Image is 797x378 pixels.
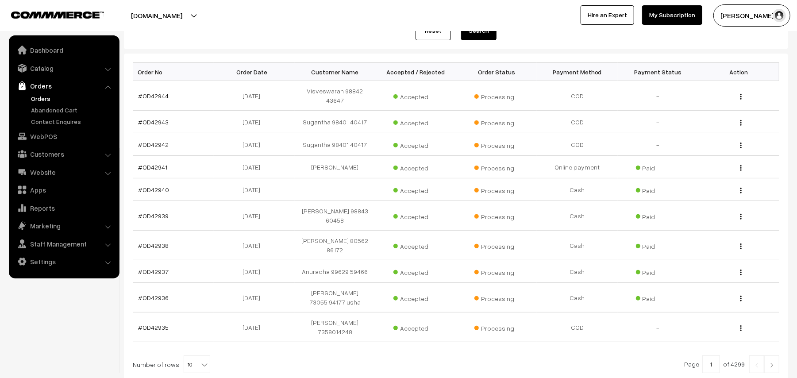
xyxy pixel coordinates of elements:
img: Menu [740,243,742,249]
img: Menu [740,270,742,275]
span: Accepted [393,139,438,150]
a: Reports [11,200,116,216]
td: Cash [537,283,618,312]
td: [DATE] [214,201,295,231]
img: Menu [740,325,742,331]
img: Left [753,363,761,368]
img: Menu [740,94,742,100]
td: Visveswaran 98842 43647 [295,81,376,111]
span: Paid [636,161,680,173]
td: [PERSON_NAME] 80562 86172 [295,231,376,260]
span: Paid [636,210,680,221]
span: Accepted [393,266,438,277]
td: Cash [537,231,618,260]
td: [DATE] [214,283,295,312]
td: Anuradha 99629 59466 [295,260,376,283]
td: Cash [537,178,618,201]
span: Page [684,360,699,368]
td: [DATE] [214,156,295,178]
span: Processing [474,116,519,127]
a: #OD42935 [139,324,169,331]
button: [DOMAIN_NAME] [100,4,213,27]
img: Right [768,363,776,368]
img: Menu [740,165,742,171]
span: Processing [474,90,519,101]
td: [DATE] [214,133,295,156]
img: Menu [740,120,742,126]
td: [DATE] [214,260,295,283]
img: COMMMERCE [11,12,104,18]
span: Accepted [393,292,438,303]
th: Payment Status [618,63,699,81]
a: Settings [11,254,116,270]
td: - [618,111,699,133]
a: WebPOS [11,128,116,144]
a: Marketing [11,218,116,234]
a: #OD42943 [139,118,169,126]
span: Paid [636,239,680,251]
a: Orders [29,94,116,103]
td: COD [537,133,618,156]
span: Processing [474,292,519,303]
td: Sugantha 98401 40417 [295,111,376,133]
img: Menu [740,188,742,193]
img: Menu [740,214,742,220]
td: - [618,133,699,156]
th: Action [698,63,779,81]
span: Number of rows [133,360,179,369]
span: Accepted [393,239,438,251]
a: Abandoned Cart [29,105,116,115]
a: #OD42936 [139,294,169,301]
th: Customer Name [295,63,376,81]
span: Paid [636,266,680,277]
a: #OD42944 [139,92,169,100]
span: Accepted [393,161,438,173]
td: COD [537,111,618,133]
td: [DATE] [214,178,295,201]
a: #OD42941 [139,163,168,171]
td: [PERSON_NAME] [295,156,376,178]
th: Payment Method [537,63,618,81]
a: Customers [11,146,116,162]
button: [PERSON_NAME] s… [713,4,790,27]
td: COD [537,81,618,111]
td: [PERSON_NAME] 7358014248 [295,312,376,342]
td: Online payment [537,156,618,178]
span: 10 [184,356,210,374]
td: [DATE] [214,111,295,133]
a: Hire an Expert [581,5,634,25]
span: Accepted [393,116,438,127]
th: Order Status [456,63,537,81]
span: Processing [474,239,519,251]
th: Order Date [214,63,295,81]
span: 10 [184,355,210,373]
td: Sugantha 98401 40417 [295,133,376,156]
a: My Subscription [642,5,702,25]
td: [DATE] [214,81,295,111]
span: Accepted [393,321,438,333]
a: Dashboard [11,42,116,58]
td: [DATE] [214,231,295,260]
span: Processing [474,266,519,277]
td: - [618,81,699,111]
a: #OD42939 [139,212,169,220]
span: Processing [474,321,519,333]
img: Menu [740,143,742,148]
a: Catalog [11,60,116,76]
span: of 4299 [723,360,745,368]
a: Contact Enquires [29,117,116,126]
td: COD [537,312,618,342]
td: Cash [537,260,618,283]
img: user [773,9,786,22]
td: [DATE] [214,312,295,342]
img: Menu [740,296,742,301]
a: Orders [11,78,116,94]
span: Processing [474,161,519,173]
span: Processing [474,139,519,150]
span: Processing [474,210,519,221]
td: - [618,312,699,342]
a: #OD42940 [139,186,169,193]
a: #OD42937 [139,268,169,275]
a: COMMMERCE [11,9,89,19]
a: Apps [11,182,116,198]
